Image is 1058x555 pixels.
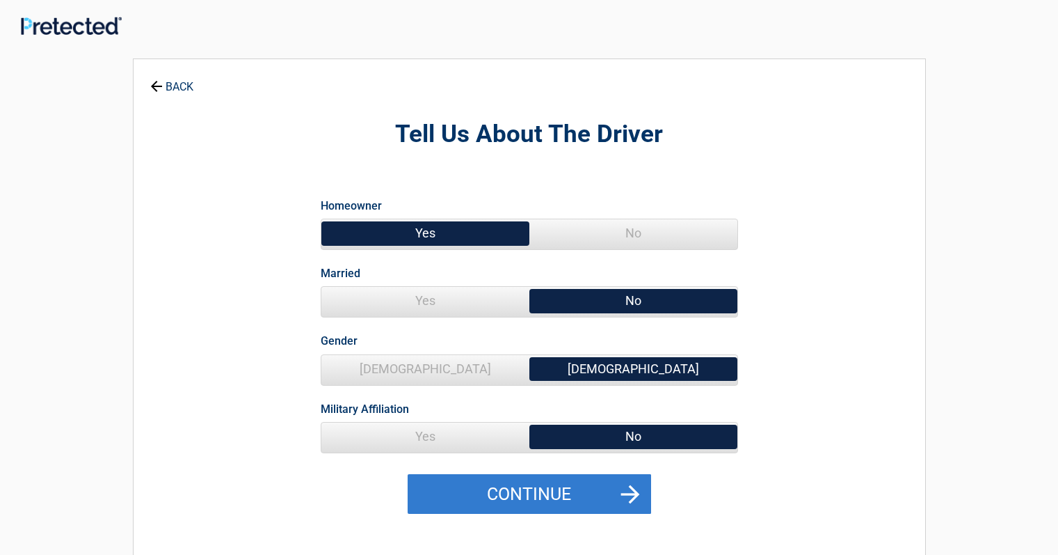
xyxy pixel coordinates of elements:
[210,118,849,151] h2: Tell Us About The Driver
[408,474,651,515] button: Continue
[321,423,529,451] span: Yes
[529,355,737,383] span: [DEMOGRAPHIC_DATA]
[321,287,529,315] span: Yes
[321,264,360,283] label: Married
[321,196,382,215] label: Homeowner
[529,423,737,451] span: No
[147,68,196,93] a: BACK
[321,400,409,419] label: Military Affiliation
[21,17,122,35] img: Main Logo
[321,331,358,350] label: Gender
[529,219,737,247] span: No
[321,355,529,383] span: [DEMOGRAPHIC_DATA]
[321,219,529,247] span: Yes
[529,287,737,315] span: No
